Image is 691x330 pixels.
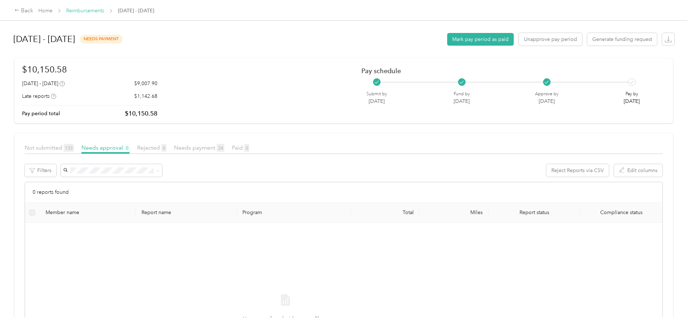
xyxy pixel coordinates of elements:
iframe: Everlance-gr Chat Button Frame [650,289,691,330]
p: $9,007.90 [134,80,157,87]
p: [DATE] [535,97,559,105]
th: Member name [40,203,136,223]
span: 0 [161,144,166,152]
span: Compliance status [586,209,657,216]
button: Filters [25,164,56,177]
span: Needs approval [81,144,130,151]
p: Approve by [535,91,559,97]
p: [DATE] [366,97,387,105]
div: Late reports [22,92,56,100]
div: Member name [46,209,130,216]
span: [DATE] - [DATE] [118,7,154,14]
span: Generate funding request [592,35,652,43]
span: Paid [232,144,249,151]
button: Generate funding request [587,33,657,46]
button: Mark pay period as paid [447,33,514,46]
p: $10,150.58 [125,109,157,118]
p: Pay period total [22,110,60,117]
div: Miles [425,209,483,216]
p: $1,142.68 [134,92,157,100]
span: 0 [124,144,130,152]
span: 0 [244,144,249,152]
th: Report name [136,203,236,223]
div: Total [357,209,414,216]
h2: Pay schedule [361,67,653,75]
button: Unapprove pay period [519,33,582,46]
span: Report status [494,209,574,216]
span: No reports found with current filters [243,315,328,323]
p: Submit by [366,91,387,97]
button: Edit columns [614,164,662,177]
a: Home [38,8,52,14]
span: 24 [217,144,224,152]
p: [DATE] [454,97,470,105]
div: [DATE] - [DATE] [22,80,65,87]
div: 0 reports found [25,182,662,203]
p: Pay by [624,91,640,97]
button: Reject Reports via CSV [546,164,609,177]
h1: $10,150.58 [22,63,157,76]
p: Fund by [454,91,470,97]
th: Program [237,203,351,223]
span: Needs payment [174,144,224,151]
p: [DATE] [624,97,640,105]
h1: [DATE] - [DATE] [13,30,75,48]
a: Reimbursements [66,8,104,14]
span: needs payment [80,35,123,43]
div: Back [14,7,33,15]
span: Rejected [137,144,166,151]
span: Not submitted [25,144,74,151]
span: 133 [64,144,74,152]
